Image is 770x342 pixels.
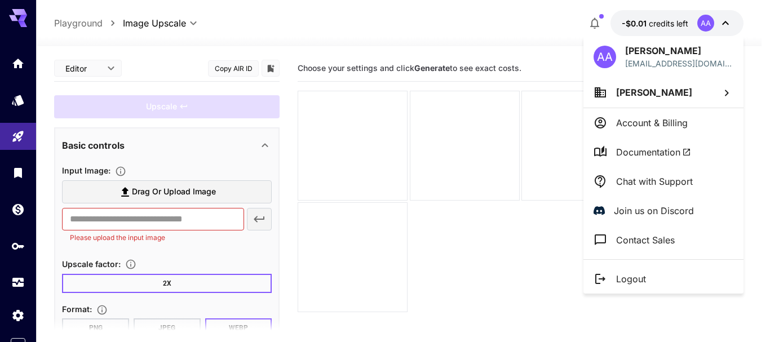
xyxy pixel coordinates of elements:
[625,44,733,57] p: [PERSON_NAME]
[616,272,646,286] p: Logout
[616,175,693,188] p: Chat with Support
[616,145,691,159] span: Documentation
[625,57,733,69] p: [EMAIL_ADDRESS][DOMAIN_NAME]
[616,233,675,247] p: Contact Sales
[583,77,744,108] button: [PERSON_NAME]
[625,57,733,69] div: oadeelahmad23@gmail.com
[616,116,688,130] p: Account & Billing
[594,46,616,68] div: AA
[614,204,694,217] p: Join us on Discord
[616,87,692,98] span: [PERSON_NAME]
